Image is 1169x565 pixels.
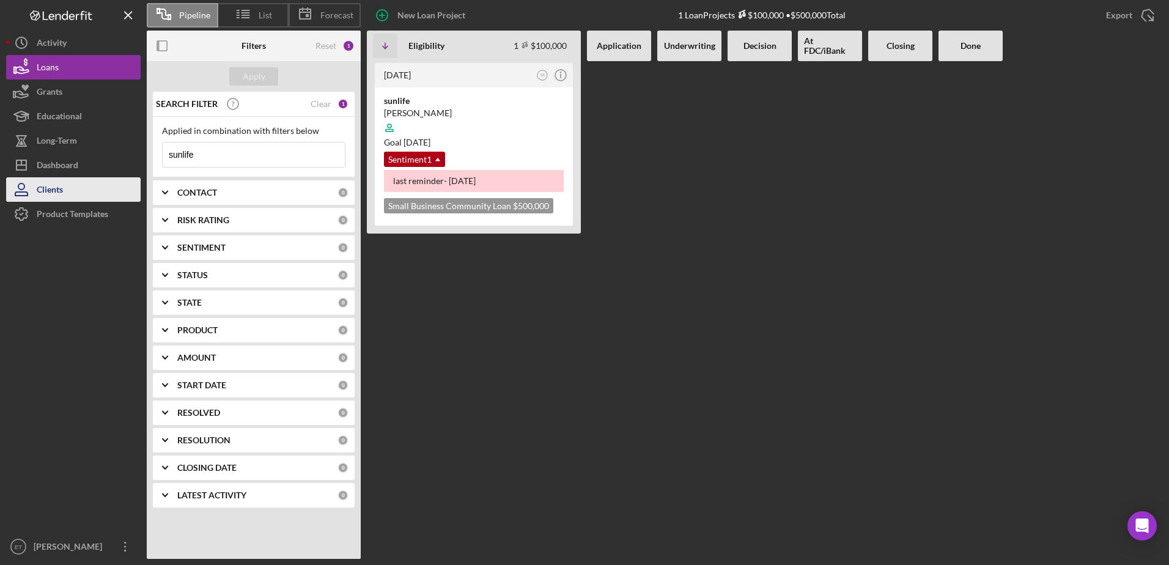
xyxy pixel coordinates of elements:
[37,128,77,156] div: Long-Term
[177,215,229,225] b: RISK RATING
[367,3,478,28] button: New Loan Project
[229,67,278,86] button: Apply
[664,41,715,51] b: Underwriting
[384,107,564,119] div: [PERSON_NAME]
[1127,511,1157,541] div: Open Intercom Messenger
[337,407,348,418] div: 0
[337,352,348,363] div: 0
[384,70,411,80] time: 2025-08-07 04:44
[887,41,915,51] b: Closing
[513,201,549,211] span: $500,000
[337,270,348,281] div: 0
[384,152,445,167] div: Sentiment 1
[242,41,266,51] b: Filters
[337,187,348,198] div: 0
[177,353,216,363] b: AMOUNT
[31,534,110,562] div: [PERSON_NAME]
[37,55,59,83] div: Loans
[384,137,430,147] span: Goal
[337,215,348,226] div: 0
[177,298,202,308] b: STATE
[337,98,348,109] div: 1
[259,10,272,20] span: List
[37,177,63,205] div: Clients
[177,270,208,280] b: STATUS
[177,325,218,335] b: PRODUCT
[337,380,348,391] div: 0
[743,41,776,51] b: Decision
[311,99,331,109] div: Clear
[384,198,553,213] div: Small Business Community Loan
[1094,3,1163,28] button: Export
[678,10,846,20] div: 1 Loan Projects • $500,000 Total
[177,188,217,198] b: CONTACT
[15,544,22,550] text: ET
[6,55,141,79] button: Loans
[37,79,62,107] div: Grants
[6,153,141,177] button: Dashboard
[337,490,348,501] div: 0
[177,435,230,445] b: RESOLUTION
[177,490,246,500] b: LATEST ACTIVITY
[735,10,784,20] div: $100,000
[179,10,210,20] span: Pipeline
[961,41,981,51] b: Done
[6,177,141,202] button: Clients
[804,36,856,56] b: At FDC/iBank
[337,297,348,308] div: 0
[177,243,226,253] b: SENTIMENT
[373,61,575,227] a: [DATE]YAsunlife[PERSON_NAME]Goal [DATE]Sentiment1last reminder- [DATE]Small Business Community Lo...
[597,41,641,51] b: Application
[384,170,564,192] div: last reminder- [DATE]
[514,40,567,51] div: 1 $100,000
[177,463,237,473] b: CLOSING DATE
[397,3,465,28] div: New Loan Project
[6,79,141,104] button: Grants
[337,462,348,473] div: 0
[320,10,353,20] span: Forecast
[337,435,348,446] div: 0
[6,104,141,128] button: Educational
[6,31,141,55] button: Activity
[37,31,67,58] div: Activity
[243,67,265,86] div: Apply
[177,408,220,418] b: RESOLVED
[540,73,545,77] text: YA
[337,325,348,336] div: 0
[342,40,355,52] div: 1
[6,534,141,559] button: ET[PERSON_NAME]
[37,202,108,229] div: Product Templates
[408,41,444,51] b: Eligibility
[37,153,78,180] div: Dashboard
[162,126,345,136] div: Applied in combination with filters below
[404,137,430,147] time: 09/21/2025
[6,202,141,226] button: Product Templates
[315,41,336,51] div: Reset
[337,242,348,253] div: 0
[1106,3,1132,28] div: Export
[384,95,564,107] div: sunlife
[37,104,82,131] div: Educational
[6,128,141,153] button: Long-Term
[177,380,226,390] b: START DATE
[534,67,551,84] button: YA
[156,99,218,109] b: SEARCH FILTER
